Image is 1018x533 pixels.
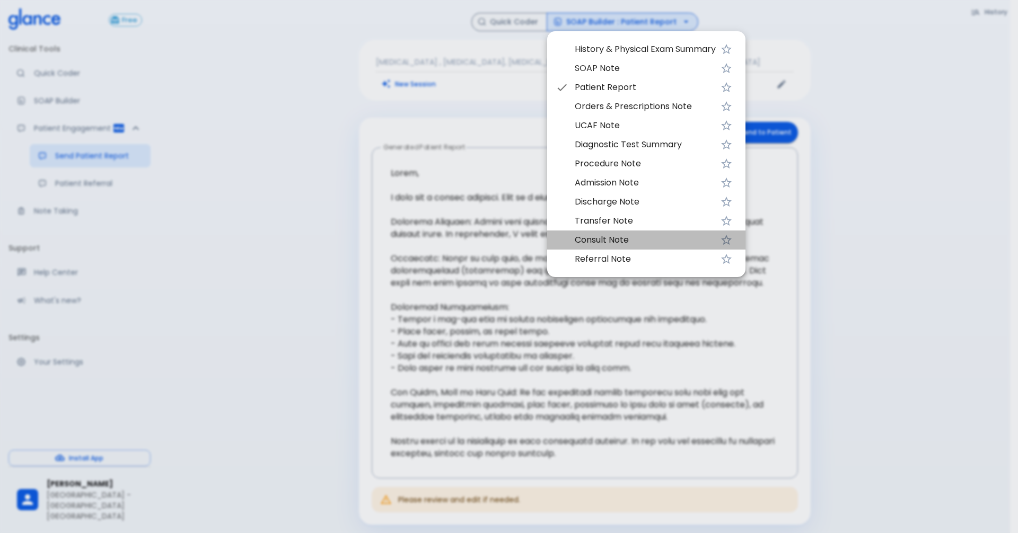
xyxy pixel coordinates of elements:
[716,229,737,251] button: Favorite
[575,157,716,170] span: Procedure Note
[575,176,716,189] span: Admission Note
[575,234,716,246] span: Consult Note
[716,153,737,174] button: Favorite
[575,43,716,56] span: History & Physical Exam Summary
[716,248,737,270] button: Favorite
[716,210,737,232] button: Favorite
[575,62,716,75] span: SOAP Note
[716,172,737,193] button: Favorite
[716,39,737,60] button: Favorite
[575,215,716,227] span: Transfer Note
[716,191,737,212] button: Favorite
[716,115,737,136] button: Favorite
[575,119,716,132] span: UCAF Note
[575,253,716,265] span: Referral Note
[575,100,716,113] span: Orders & Prescriptions Note
[716,58,737,79] button: Favorite
[716,134,737,155] button: Favorite
[716,96,737,117] button: Favorite
[575,138,716,151] span: Diagnostic Test Summary
[716,77,737,98] button: Favorite
[575,81,716,94] span: Patient Report
[575,196,716,208] span: Discharge Note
